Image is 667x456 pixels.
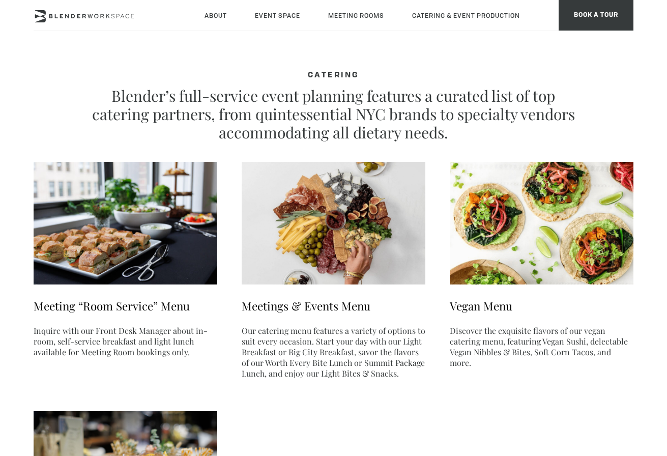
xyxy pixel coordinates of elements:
[242,325,425,379] p: Our catering menu features a variety of options to suit every occasion. Start your day with our L...
[34,298,190,313] a: Meeting “Room Service” Menu
[34,325,217,357] p: Inquire with our Front Desk Manager about in-room, self-service breakfast and light lunch availab...
[84,87,583,141] p: Blender’s full-service event planning features a curated list of top catering partners, from quin...
[242,298,370,313] a: Meetings & Events Menu
[450,325,633,368] p: Discover the exquisite flavors of our vegan catering menu, featuring Vegan Sushi, delectable Vega...
[84,71,583,80] h4: CATERING
[450,298,512,313] a: Vegan Menu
